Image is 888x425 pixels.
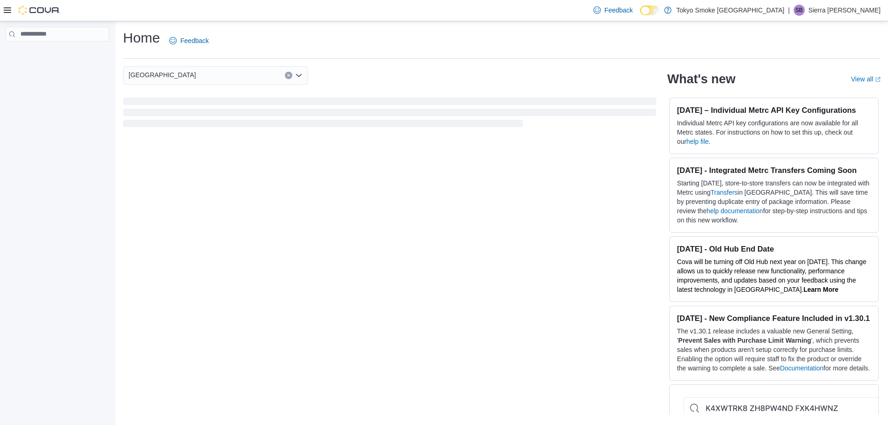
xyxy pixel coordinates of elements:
[677,326,871,373] p: The v1.30.1 release includes a valuable new General Setting, ' ', which prevents sales when produ...
[295,72,302,79] button: Open list of options
[677,166,871,175] h3: [DATE] - Integrated Metrc Transfers Coming Soon
[875,77,881,82] svg: External link
[851,75,881,83] a: View allExternal link
[129,69,196,80] span: [GEOGRAPHIC_DATA]
[677,179,871,225] p: Starting [DATE], store-to-store transfers can now be integrated with Metrc using in [GEOGRAPHIC_D...
[667,72,735,86] h2: What's new
[285,72,292,79] button: Clear input
[640,15,641,16] span: Dark Mode
[123,99,656,129] span: Loading
[803,286,838,293] a: Learn More
[590,1,636,19] a: Feedback
[676,5,784,16] p: Tokyo Smoke [GEOGRAPHIC_DATA]
[166,31,212,50] a: Feedback
[640,6,660,15] input: Dark Mode
[788,5,790,16] p: |
[707,207,763,215] a: help documentation
[677,118,871,146] p: Individual Metrc API key configurations are now available for all Metrc states. For instructions ...
[6,43,109,66] nav: Complex example
[677,105,871,115] h3: [DATE] – Individual Metrc API Key Configurations
[710,189,738,196] a: Transfers
[677,258,866,293] span: Cova will be turning off Old Hub next year on [DATE]. This change allows us to quickly release ne...
[686,138,709,145] a: help file
[808,5,881,16] p: Sierra [PERSON_NAME]
[677,314,871,323] h3: [DATE] - New Compliance Feature Included in v1.30.1
[18,6,60,15] img: Cova
[677,244,871,253] h3: [DATE] - Old Hub End Date
[795,5,803,16] span: SB
[604,6,633,15] span: Feedback
[180,36,209,45] span: Feedback
[794,5,805,16] div: Sierra Boire
[678,337,811,344] strong: Prevent Sales with Purchase Limit Warning
[123,29,160,47] h1: Home
[780,364,823,372] a: Documentation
